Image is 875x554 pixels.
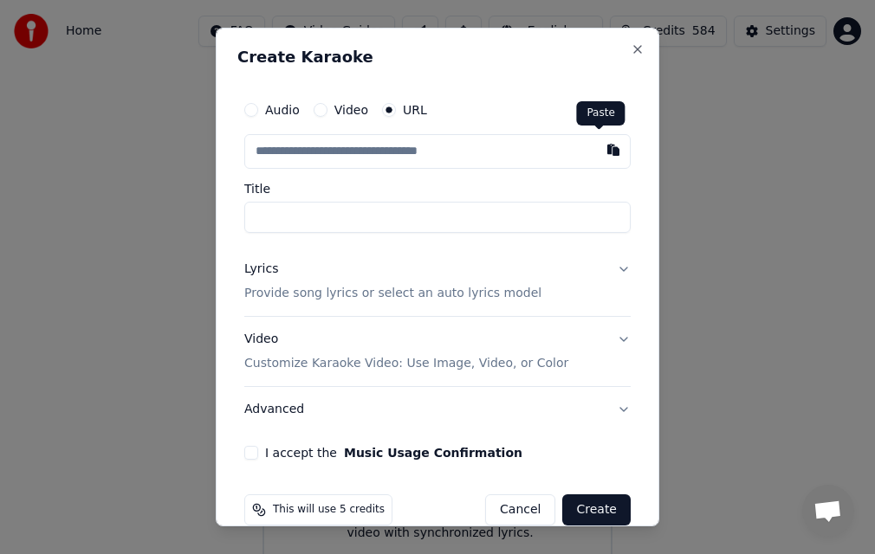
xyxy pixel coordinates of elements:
[244,355,568,372] p: Customize Karaoke Video: Use Image, Video, or Color
[244,331,568,372] div: Video
[244,285,541,302] p: Provide song lyrics or select an auto lyrics model
[265,447,522,459] label: I accept the
[576,101,625,126] div: Paste
[344,447,522,459] button: I accept the
[562,494,631,525] button: Create
[237,49,638,65] h2: Create Karaoke
[244,261,278,278] div: Lyrics
[334,104,368,116] label: Video
[244,247,631,316] button: LyricsProvide song lyrics or select an auto lyrics model
[244,387,631,432] button: Advanced
[403,104,427,116] label: URL
[244,183,631,195] label: Title
[485,494,555,525] button: Cancel
[244,317,631,386] button: VideoCustomize Karaoke Video: Use Image, Video, or Color
[273,503,385,517] span: This will use 5 credits
[265,104,300,116] label: Audio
